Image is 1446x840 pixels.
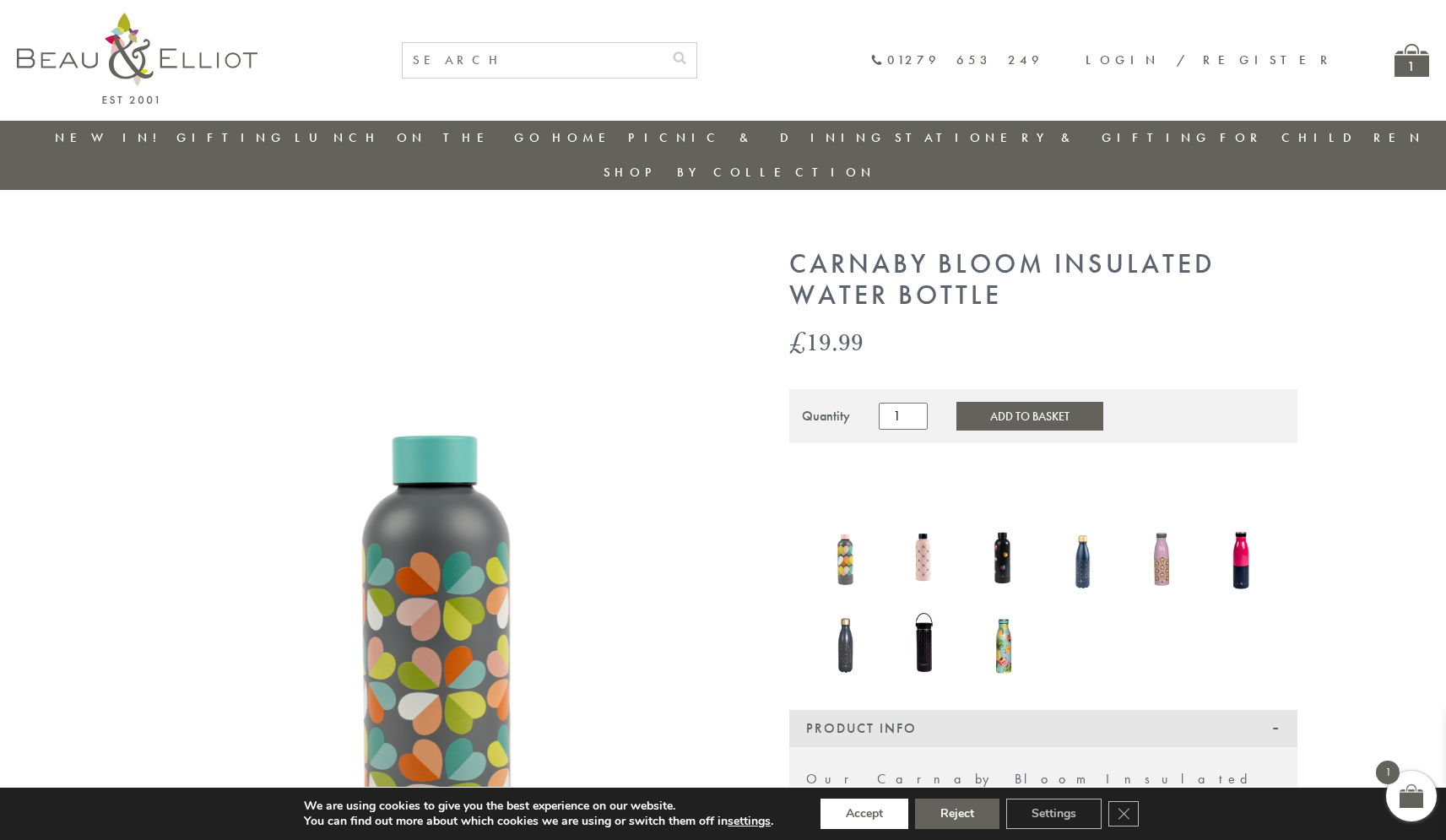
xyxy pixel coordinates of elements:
iframe: Secure express checkout frame [1044,453,1301,494]
a: Shop by collection [604,164,876,181]
a: 1 [1395,44,1429,77]
a: Colour Block Insulated Water Bottle [1210,516,1272,600]
input: Product quantity [879,403,928,430]
img: Carnaby Eclipse Insulated Water Bottle [815,516,877,597]
img: Boho Insulated Water Bottle [1130,516,1193,597]
a: Lunch On The Go [295,129,544,146]
p: You can find out more about which cookies we are using or switch them off in . [304,814,773,829]
bdi: 19.99 [789,324,864,359]
a: Emily Heart insulated Water Bottle [972,518,1035,599]
img: logo [17,13,257,104]
img: Waikiki Vacuum Insulated Water Bottle 500ml [972,600,1035,681]
img: Colour Block Insulated Water Bottle [1210,516,1272,597]
a: Carnaby Eclipse Insulated Water Bottle [815,516,877,600]
a: Manhattan Stainless Steel Insulated Water Bottle 650ml [893,600,956,685]
button: Settings [1006,799,1102,829]
a: Home [552,129,620,146]
img: 500ml Vacuum Insulated Water Bottle Navy [1052,516,1114,597]
button: Reject [915,799,999,829]
h1: Carnaby Bloom Insulated Water Bottle [789,249,1297,312]
a: New in! [55,129,168,146]
a: Login / Register [1086,51,1335,68]
span: 1 [1376,761,1400,784]
a: For Children [1220,129,1425,146]
div: Product Info [789,710,1297,747]
button: Add to Basket [956,402,1103,431]
span: £ [789,324,806,359]
a: Picnic & Dining [628,129,886,146]
input: SEARCH [403,43,663,78]
a: Dove Vacuum Insulated Water Bottle 500ml [815,600,877,685]
a: Gifting [176,129,286,146]
img: Emily Heart insulated Water Bottle [972,518,1035,594]
div: Quantity [802,409,850,424]
img: Manhattan Stainless Steel Insulated Water Bottle 650ml [893,600,956,681]
a: Stationery & Gifting [895,129,1211,146]
button: settings [728,814,771,829]
a: 500ml Vacuum Insulated Water Bottle Navy [1052,516,1114,600]
img: Dove Vacuum Insulated Water Bottle 500ml [815,600,877,681]
a: Boho Insulated Water Bottle [1130,516,1193,600]
a: Waikiki Vacuum Insulated Water Bottle 500ml [972,600,1035,685]
img: Monogram Candy Floss Drinks Bottle [893,519,956,593]
a: Monogram Candy Floss Drinks Bottle [893,519,956,596]
button: Accept [820,799,908,829]
a: 01279 653 249 [870,53,1043,68]
button: Close GDPR Cookie Banner [1108,801,1139,826]
p: We are using cookies to give you the best experience on our website. [304,799,773,814]
iframe: Secure express checkout frame [786,453,1043,494]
